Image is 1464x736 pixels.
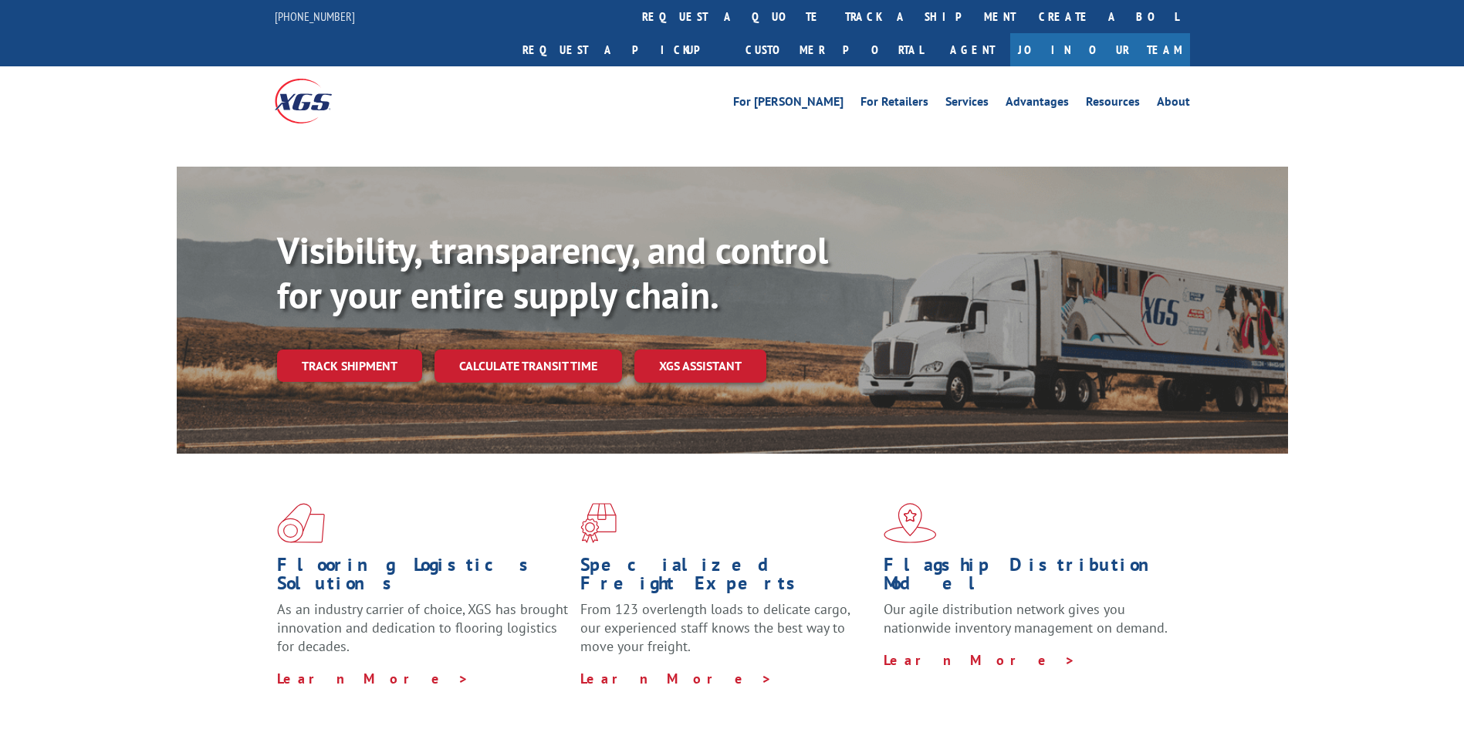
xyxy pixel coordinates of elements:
a: For [PERSON_NAME] [733,96,844,113]
a: Calculate transit time [434,349,622,383]
a: About [1157,96,1190,113]
span: As an industry carrier of choice, XGS has brought innovation and dedication to flooring logistics... [277,600,568,655]
a: XGS ASSISTANT [634,349,766,383]
img: xgs-icon-flagship-distribution-model-red [884,503,937,543]
p: From 123 overlength loads to delicate cargo, our experienced staff knows the best way to move you... [580,600,872,669]
a: Learn More > [580,670,773,687]
a: Track shipment [277,349,422,382]
h1: Flooring Logistics Solutions [277,555,569,600]
a: Learn More > [884,651,1076,669]
span: Our agile distribution network gives you nationwide inventory management on demand. [884,600,1168,636]
a: Advantages [1006,96,1069,113]
a: Learn More > [277,670,469,687]
img: xgs-icon-total-supply-chain-intelligence-red [277,503,325,543]
a: Resources [1086,96,1140,113]
a: Join Our Team [1010,33,1190,66]
a: Request a pickup [511,33,734,66]
img: xgs-icon-focused-on-flooring-red [580,503,617,543]
a: For Retailers [860,96,928,113]
a: Customer Portal [734,33,935,66]
a: Agent [935,33,1010,66]
b: Visibility, transparency, and control for your entire supply chain. [277,226,828,319]
a: [PHONE_NUMBER] [275,8,355,24]
a: Services [945,96,989,113]
h1: Flagship Distribution Model [884,555,1175,600]
h1: Specialized Freight Experts [580,555,872,600]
